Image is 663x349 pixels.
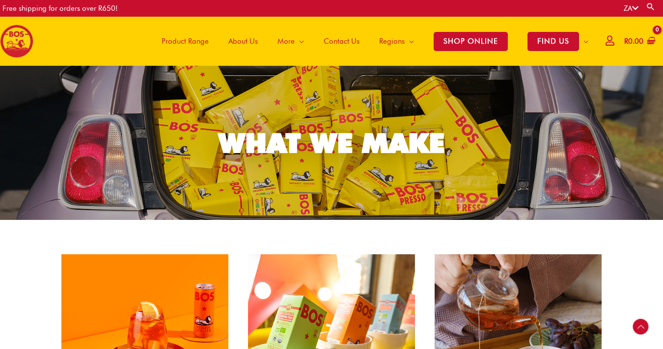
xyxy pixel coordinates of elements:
[379,27,405,56] span: Regions
[277,27,295,56] span: More
[369,17,424,66] a: Regions
[162,27,209,56] span: Product Range
[624,4,638,13] a: ZA
[622,30,656,53] a: View Shopping Cart, empty
[152,17,219,66] a: Product Range
[144,17,598,66] nav: Site Navigation
[219,130,444,157] div: WHAT WE MAKE
[424,17,518,66] a: SHOP ONLINE
[624,37,628,46] span: R
[268,17,314,66] a: More
[646,2,656,11] a: Search button
[434,32,508,51] span: SHOP ONLINE
[624,37,643,46] bdi: 0.00
[228,27,258,56] span: About Us
[527,32,579,51] span: FIND US
[314,17,369,66] a: Contact Us
[219,17,268,66] a: About Us
[324,27,359,56] span: Contact Us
